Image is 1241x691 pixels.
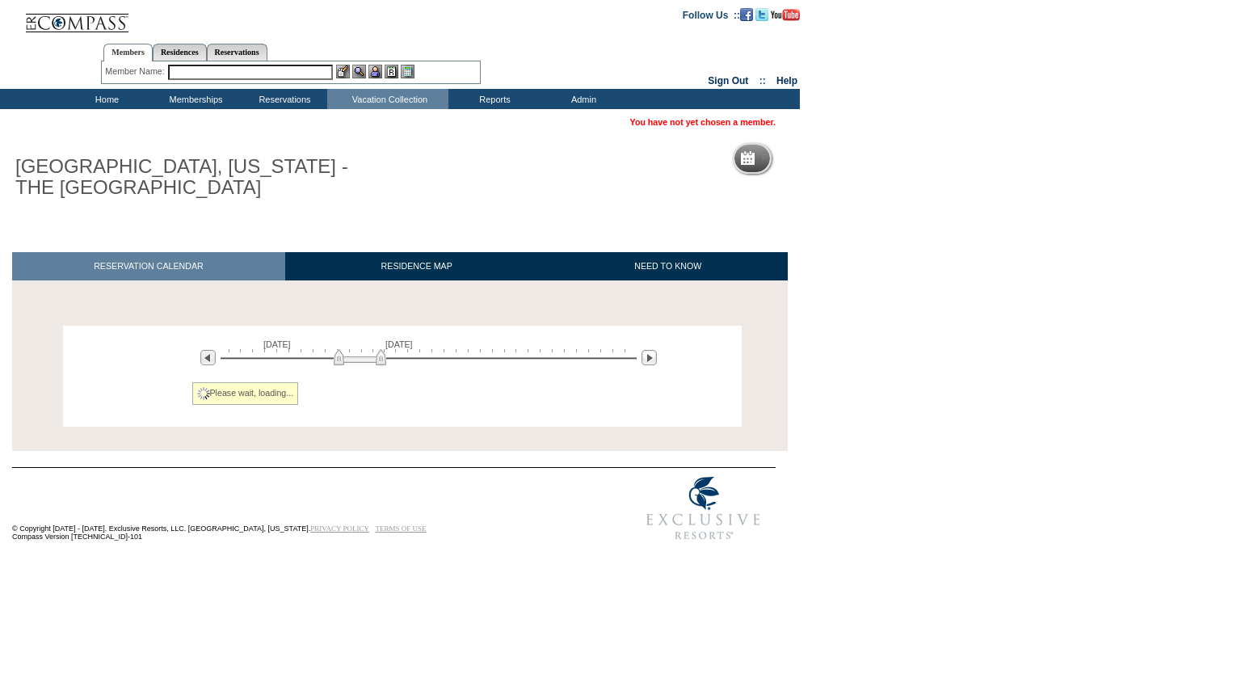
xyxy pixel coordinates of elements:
[537,89,626,109] td: Admin
[200,350,216,365] img: Previous
[103,44,153,61] a: Members
[238,89,327,109] td: Reservations
[740,9,753,19] a: Become our fan on Facebook
[776,75,797,86] a: Help
[755,9,768,19] a: Follow us on Twitter
[401,65,414,78] img: b_calculator.gif
[708,75,748,86] a: Sign Out
[263,339,291,349] span: [DATE]
[740,8,753,21] img: Become our fan on Facebook
[327,89,448,109] td: Vacation Collection
[310,525,369,533] a: PRIVACY POLICY
[548,252,788,280] a: NEED TO KNOW
[12,153,374,202] h1: [GEOGRAPHIC_DATA], [US_STATE] - THE [GEOGRAPHIC_DATA]
[642,350,657,365] img: Next
[771,9,800,19] a: Subscribe to our YouTube Channel
[368,65,382,78] img: Impersonate
[192,382,299,405] div: Please wait, loading...
[197,387,210,400] img: spinner2.gif
[759,75,766,86] span: ::
[336,65,350,78] img: b_edit.gif
[761,154,885,164] h5: Reservation Calendar
[771,9,800,21] img: Subscribe to our YouTube Channel
[385,65,398,78] img: Reservations
[448,89,537,109] td: Reports
[285,252,549,280] a: RESIDENCE MAP
[630,117,776,127] span: You have not yet chosen a member.
[61,89,149,109] td: Home
[755,8,768,21] img: Follow us on Twitter
[385,339,413,349] span: [DATE]
[12,470,578,550] td: © Copyright [DATE] - [DATE]. Exclusive Resorts, LLC. [GEOGRAPHIC_DATA], [US_STATE]. Compass Versi...
[207,44,267,61] a: Reservations
[105,65,167,78] div: Member Name:
[376,525,427,533] a: TERMS OF USE
[149,89,238,109] td: Memberships
[153,44,207,61] a: Residences
[352,65,366,78] img: View
[631,468,776,549] img: Exclusive Resorts
[683,8,740,21] td: Follow Us ::
[12,252,285,280] a: RESERVATION CALENDAR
